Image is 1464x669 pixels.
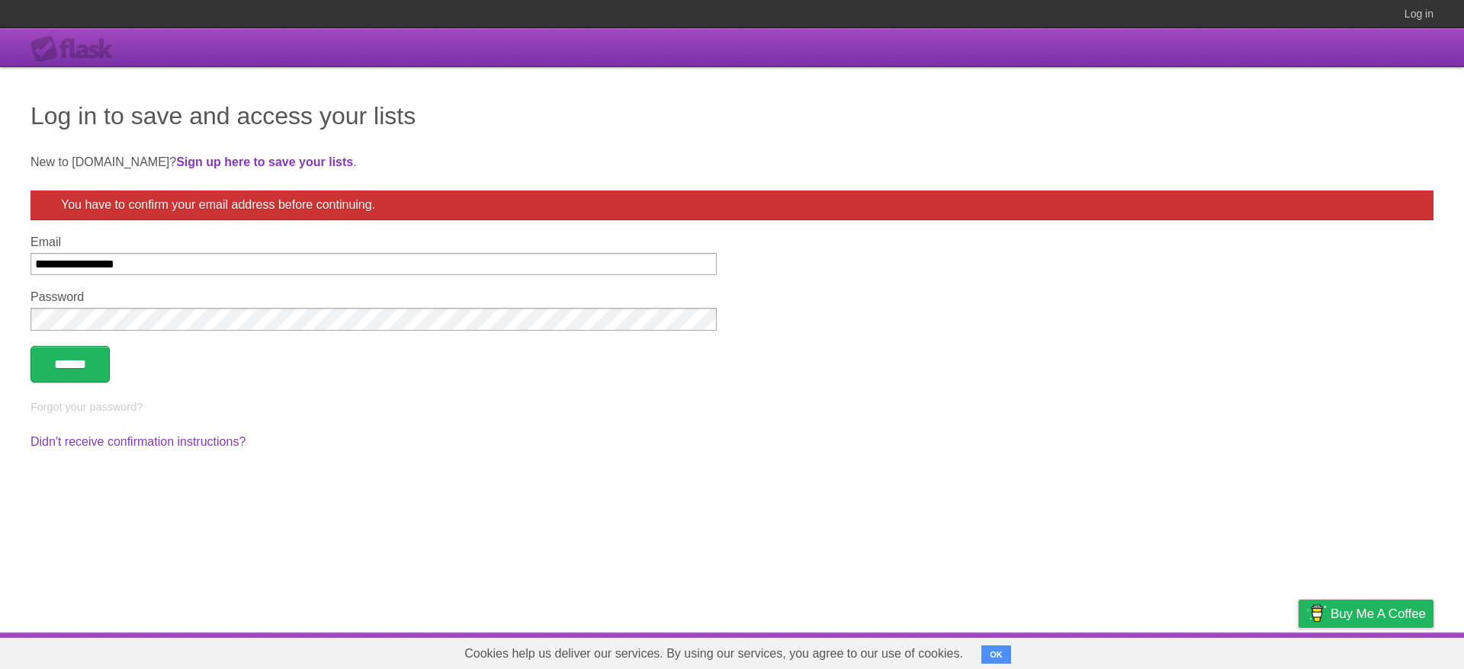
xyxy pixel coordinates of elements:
[1279,636,1318,665] a: Privacy
[1306,600,1327,626] img: Buy me a coffee
[30,36,122,63] div: Flask
[1331,600,1426,627] span: Buy me a coffee
[30,153,1433,171] p: New to [DOMAIN_NAME]? .
[1227,636,1260,665] a: Terms
[1096,636,1128,665] a: About
[30,190,1433,220] div: You have to confirm your email address before continuing.
[449,639,978,669] span: Cookies help us deliver our services. By using our services, you agree to our use of cookies.
[1146,636,1208,665] a: Developers
[1337,636,1433,665] a: Suggest a feature
[1299,600,1433,628] a: Buy me a coffee
[176,155,353,168] a: Sign up here to save your lists
[30,401,143,413] a: Forgot your password?
[30,235,717,249] label: Email
[30,435,246,448] a: Didn't receive confirmation instructions?
[981,645,1011,664] button: OK
[30,98,1433,134] h1: Log in to save and access your lists
[30,290,717,304] label: Password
